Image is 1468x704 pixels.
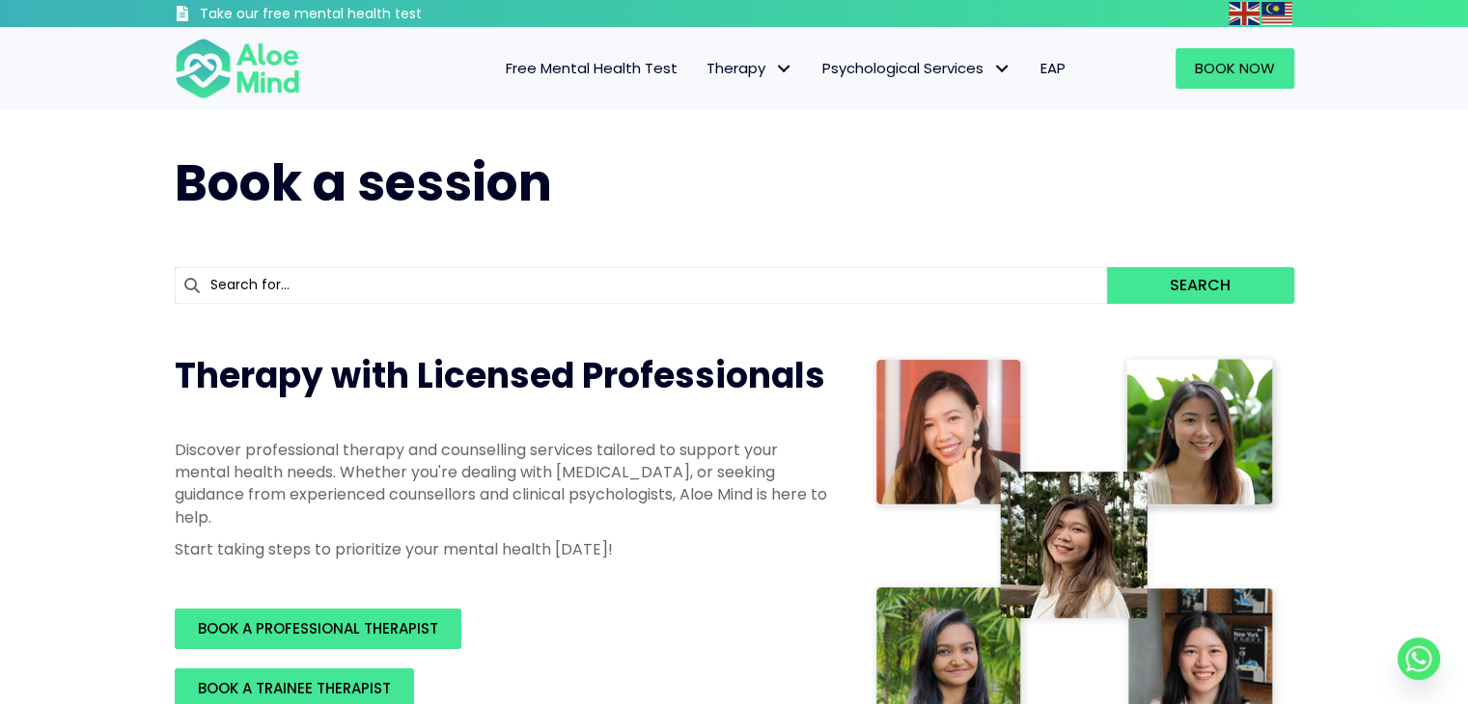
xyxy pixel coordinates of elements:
[706,58,793,78] span: Therapy
[325,48,1080,89] nav: Menu
[1195,58,1275,78] span: Book Now
[175,267,1108,304] input: Search for...
[1261,2,1294,24] a: Malay
[175,351,825,400] span: Therapy with Licensed Professionals
[198,618,438,638] span: BOOK A PROFESSIONAL THERAPIST
[1229,2,1260,25] img: en
[1229,2,1261,24] a: English
[1176,48,1294,89] a: Book Now
[988,55,1016,83] span: Psychological Services: submenu
[198,678,391,698] span: BOOK A TRAINEE THERAPIST
[1107,267,1293,304] button: Search
[175,609,461,649] a: BOOK A PROFESSIONAL THERAPIST
[175,148,552,218] span: Book a session
[1261,2,1292,25] img: ms
[175,538,831,560] p: Start taking steps to prioritize your mental health [DATE]!
[175,5,525,27] a: Take our free mental health test
[692,48,808,89] a: TherapyTherapy: submenu
[1026,48,1080,89] a: EAP
[175,37,300,100] img: Aloe mind Logo
[506,58,678,78] span: Free Mental Health Test
[770,55,798,83] span: Therapy: submenu
[1040,58,1066,78] span: EAP
[1398,637,1440,680] a: Whatsapp
[808,48,1026,89] a: Psychological ServicesPsychological Services: submenu
[200,5,525,24] h3: Take our free mental health test
[822,58,1011,78] span: Psychological Services
[491,48,692,89] a: Free Mental Health Test
[175,439,831,528] p: Discover professional therapy and counselling services tailored to support your mental health nee...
